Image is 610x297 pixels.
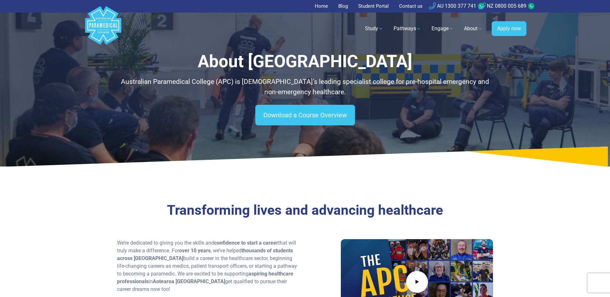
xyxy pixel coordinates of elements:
[460,20,487,38] a: About
[117,51,493,72] h1: About [GEOGRAPHIC_DATA]
[117,202,493,219] h3: Transforming lives and advancing healthcare
[117,77,493,97] p: Australian Paramedical College (APC) is [DEMOGRAPHIC_DATA]’s leading specialist college for pre-h...
[492,21,526,36] a: Apply now
[117,239,301,293] p: We’re dedicated to giving you the skills and that will truly make a difference. For , we’ve helpe...
[84,13,123,45] a: Australian Paramedical College
[390,20,425,38] a: Pathways
[255,105,355,125] a: Download a Course Overview
[479,3,526,9] a: NZ 0800 005 689
[429,3,476,9] a: AU 1300 377 741
[153,278,225,284] strong: Aotearoa [GEOGRAPHIC_DATA]
[179,248,211,254] strong: over 10 years
[428,20,458,38] a: Engage
[361,20,387,38] a: Study
[214,240,278,246] strong: confidence to start a career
